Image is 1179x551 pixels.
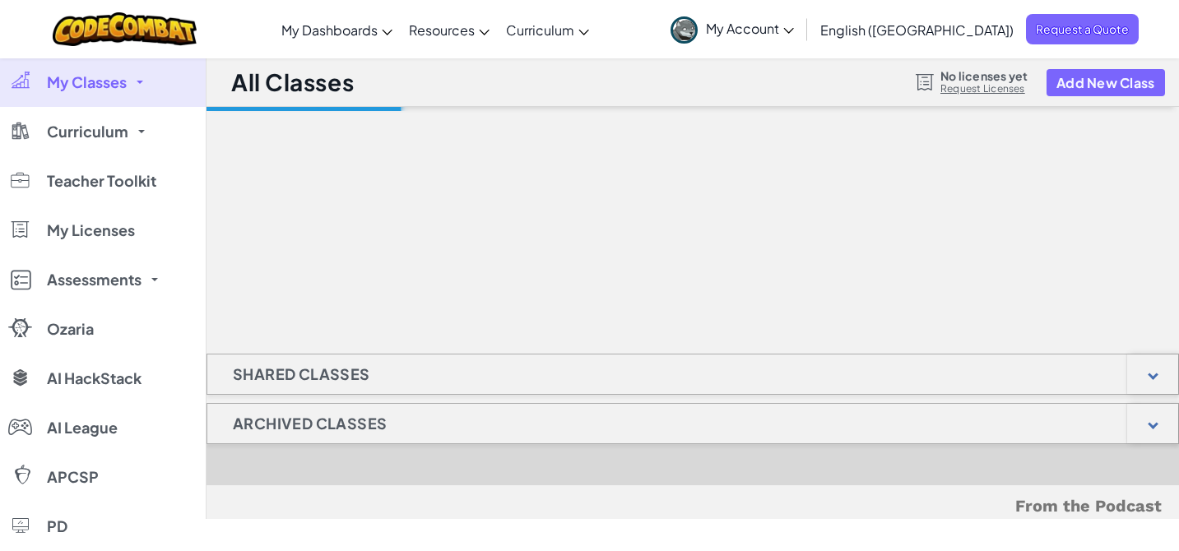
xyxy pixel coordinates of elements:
[47,75,127,90] span: My Classes
[207,354,396,395] h1: Shared Classes
[940,82,1028,95] a: Request Licenses
[409,21,475,39] span: Resources
[47,322,94,336] span: Ozaria
[47,174,156,188] span: Teacher Toolkit
[820,21,1014,39] span: English ([GEOGRAPHIC_DATA])
[47,223,135,238] span: My Licenses
[273,7,401,52] a: My Dashboards
[706,20,794,37] span: My Account
[1026,14,1139,44] a: Request a Quote
[401,7,498,52] a: Resources
[53,12,197,46] img: CodeCombat logo
[940,69,1028,82] span: No licenses yet
[812,7,1022,52] a: English ([GEOGRAPHIC_DATA])
[47,371,142,386] span: AI HackStack
[47,272,142,287] span: Assessments
[47,420,118,435] span: AI League
[498,7,597,52] a: Curriculum
[1047,69,1165,96] button: Add New Class
[662,3,802,55] a: My Account
[281,21,378,39] span: My Dashboards
[47,124,128,139] span: Curriculum
[506,21,574,39] span: Curriculum
[207,403,412,444] h1: Archived Classes
[671,16,698,44] img: avatar
[224,493,1162,519] h5: From the Podcast
[231,67,354,98] h1: All Classes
